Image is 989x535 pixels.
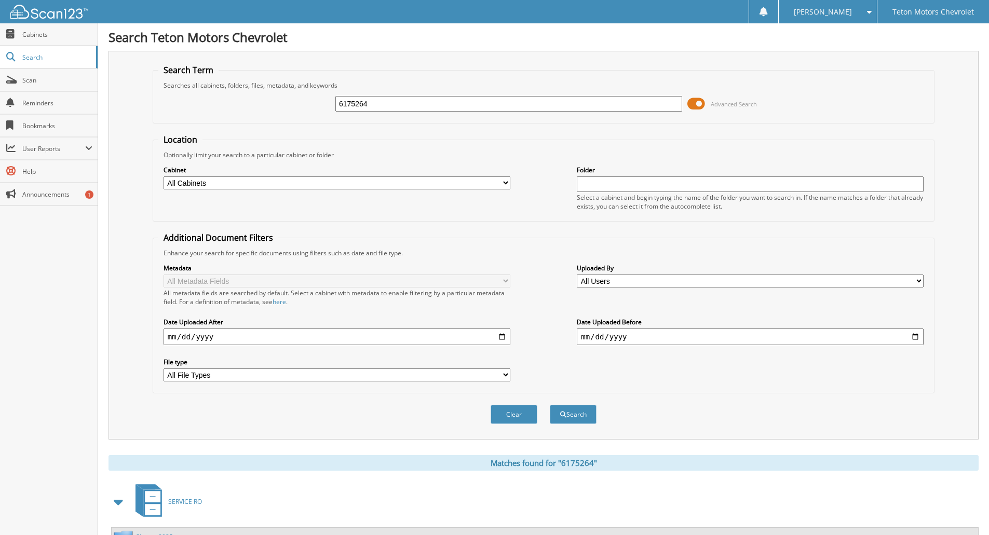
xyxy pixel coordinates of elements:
label: Folder [577,166,924,174]
label: Cabinet [164,166,510,174]
span: Search [22,53,91,62]
span: Bookmarks [22,121,92,130]
span: Teton Motors Chevrolet [892,9,974,15]
span: Announcements [22,190,92,199]
input: end [577,328,924,345]
span: Help [22,167,92,176]
span: Advanced Search [711,100,757,108]
button: Clear [491,405,537,424]
span: Scan [22,76,92,85]
label: Metadata [164,264,510,272]
a: SERVICE RO [129,481,202,522]
div: Searches all cabinets, folders, files, metadata, and keywords [158,81,929,90]
div: Optionally limit your search to a particular cabinet or folder [158,150,929,159]
a: here [273,297,286,306]
input: start [164,328,510,345]
div: All metadata fields are searched by default. Select a cabinet with metadata to enable filtering b... [164,289,510,306]
div: Select a cabinet and begin typing the name of the folder you want to search in. If the name match... [577,193,924,211]
legend: Additional Document Filters [158,232,278,243]
span: SERVICE RO [168,497,202,506]
span: Cabinets [22,30,92,39]
legend: Search Term [158,64,219,76]
button: Search [550,405,597,424]
label: Date Uploaded After [164,318,510,326]
label: Uploaded By [577,264,924,272]
label: Date Uploaded Before [577,318,924,326]
label: File type [164,358,510,366]
div: Enhance your search for specific documents using filters such as date and file type. [158,249,929,257]
legend: Location [158,134,202,145]
span: User Reports [22,144,85,153]
div: 1 [85,190,93,199]
img: scan123-logo-white.svg [10,5,88,19]
span: Reminders [22,99,92,107]
div: Matches found for "6175264" [109,455,979,471]
span: [PERSON_NAME] [794,9,852,15]
h1: Search Teton Motors Chevrolet [109,29,979,46]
